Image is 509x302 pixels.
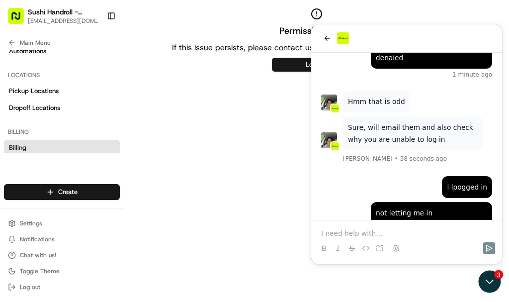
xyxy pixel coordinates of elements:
[9,87,59,96] span: Pickup Locations
[58,188,78,197] span: Create
[9,143,26,152] span: Billing
[20,283,40,291] span: Log out
[172,42,461,54] p: If this issue persists, please contact us at [EMAIL_ADDRESS][DOMAIN_NAME]
[4,264,120,278] button: Toggle Theme
[4,100,120,116] a: Dropoff Locations
[4,124,120,140] div: Billing
[4,67,120,83] div: Locations
[28,7,99,17] button: Sushi Handroll - [GEOGRAPHIC_DATA][PERSON_NAME]
[4,184,120,200] button: Create
[311,24,502,264] iframe: Customer support window
[9,103,60,112] span: Dropoff Locations
[4,83,120,99] a: Pickup Locations
[4,216,120,230] button: Settings
[279,24,354,38] h2: Permission denied
[4,36,120,50] button: Main Menu
[4,43,120,59] a: Automations
[272,58,361,72] button: Log out
[28,17,99,25] button: [EMAIL_ADDRESS][DOMAIN_NAME]
[9,47,46,56] span: Automations
[20,219,42,227] span: Settings
[4,248,120,262] button: Chat with us!
[20,267,60,275] span: Toggle Theme
[20,251,56,259] span: Chat with us!
[4,4,103,28] button: Sushi Handroll - [GEOGRAPHIC_DATA][PERSON_NAME][EMAIL_ADDRESS][DOMAIN_NAME]
[20,235,55,243] span: Notifications
[4,140,120,156] a: Billing
[4,280,120,294] button: Log out
[477,269,504,296] iframe: Open customer support
[20,39,50,47] span: Main Menu
[4,232,120,246] button: Notifications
